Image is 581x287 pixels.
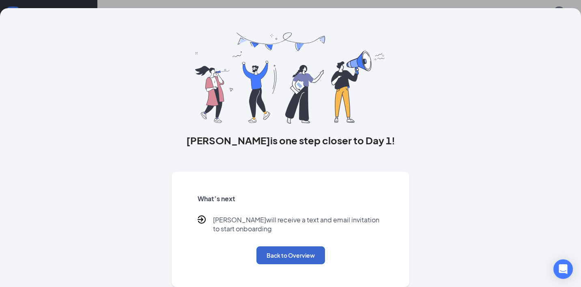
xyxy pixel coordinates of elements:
[256,246,325,264] button: Back to Overview
[172,133,410,147] h3: [PERSON_NAME] is one step closer to Day 1!
[198,194,384,203] h5: What’s next
[213,215,384,233] p: [PERSON_NAME] will receive a text and email invitation to start onboarding
[553,259,573,279] div: Open Intercom Messenger
[195,33,385,124] img: you are all set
